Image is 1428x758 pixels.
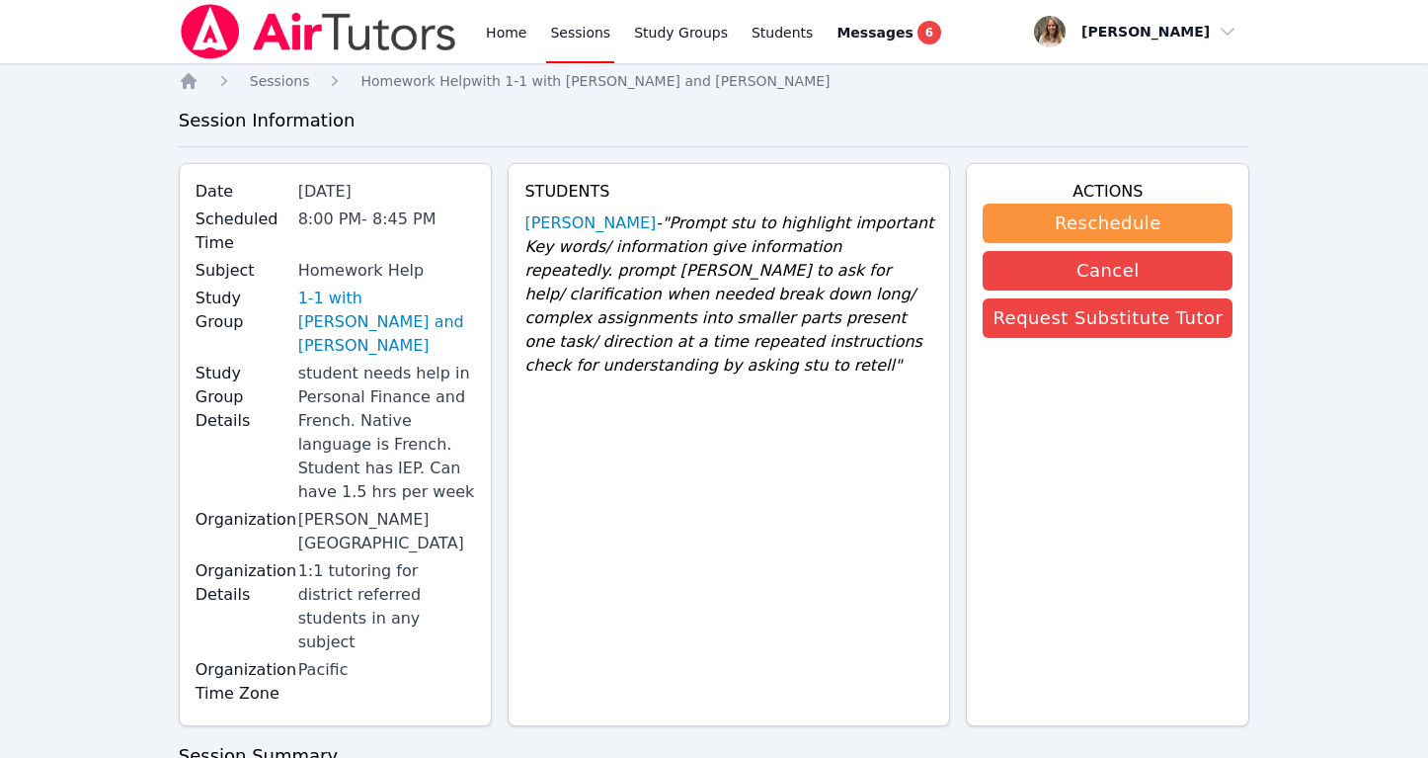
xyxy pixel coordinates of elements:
[917,21,941,44] span: 6
[360,71,830,91] a: Homework Helpwith 1-1 with [PERSON_NAME] and [PERSON_NAME]
[196,362,286,433] label: Study Group Details
[179,107,1250,134] h3: Session Information
[360,73,830,89] span: Homework Help with 1-1 with [PERSON_NAME] and [PERSON_NAME]
[196,559,286,607] label: Organization Details
[298,362,476,504] div: student needs help in Personal Finance and French. Native language is French. Student has IEP. Ca...
[983,204,1232,243] button: Reschedule
[298,508,476,555] div: [PERSON_NAME][GEOGRAPHIC_DATA]
[196,208,286,255] label: Scheduled Time
[298,259,476,283] div: Homework Help
[298,287,476,358] a: 1-1 with [PERSON_NAME] and [PERSON_NAME]
[250,71,310,91] a: Sessions
[836,23,912,42] span: Messages
[196,508,286,532] label: Organization
[196,180,286,204] label: Date
[524,180,933,204] h4: Students
[298,208,476,231] div: 8:00 PM - 8:45 PM
[298,658,476,682] div: Pacific
[196,287,286,334] label: Study Group
[983,180,1232,204] h4: Actions
[983,298,1232,338] button: Request Substitute Tutor
[298,559,476,654] div: 1:1 tutoring for district referred students in any subject
[524,213,933,375] span: - "Prompt stu to highlight important Key words/ information give information repeatedly. prompt [...
[179,71,1250,91] nav: Breadcrumb
[196,259,286,283] label: Subject
[298,180,476,204] div: [DATE]
[179,4,458,59] img: Air Tutors
[524,211,656,235] a: [PERSON_NAME]
[250,73,310,89] span: Sessions
[983,251,1232,291] button: Cancel
[196,658,286,706] label: Organization Time Zone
